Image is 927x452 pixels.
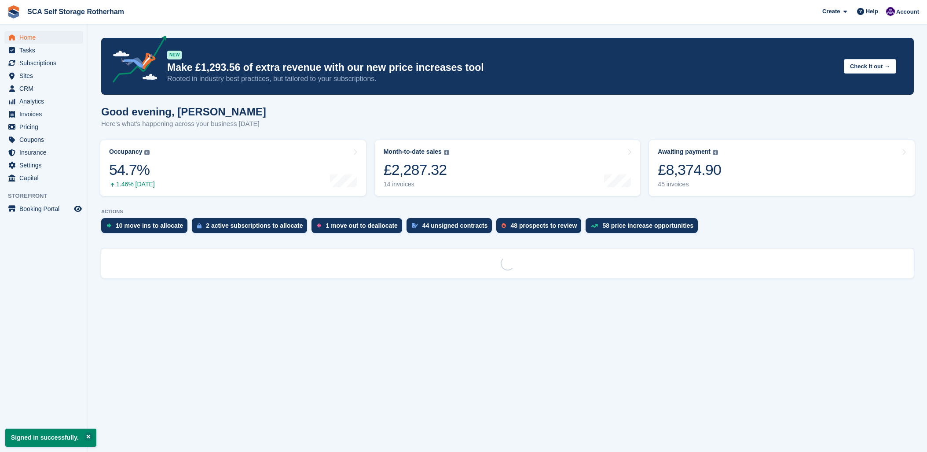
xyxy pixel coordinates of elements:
div: Awaiting payment [658,148,711,156]
p: Rooted in industry best practices, but tailored to your subscriptions. [167,74,837,84]
a: 48 prospects to review [496,218,586,237]
span: Home [19,31,72,44]
span: Invoices [19,108,72,120]
a: Occupancy 54.7% 1.46% [DATE] [100,140,366,196]
img: move_outs_to_deallocate_icon-f764333ba52eb49d3ac5e1228854f67142a1ed5810a6f6cc68b1a99e826820c5.svg [317,223,321,228]
div: 1 move out to deallocate [326,222,397,229]
img: active_subscription_to_allocate_icon-d502201f5373d7db506a760aba3b589e785aa758c864c3986d89f69b8ff3... [197,223,202,229]
div: NEW [167,51,182,59]
div: 48 prospects to review [510,222,577,229]
div: 14 invoices [384,181,449,188]
img: icon-info-grey-7440780725fd019a000dd9b08b2336e03edf1995a4989e88bcd33f0948082b44.svg [713,150,718,155]
button: Check it out → [844,59,896,74]
span: Pricing [19,121,72,133]
img: Kelly Neesham [886,7,895,16]
span: Subscriptions [19,57,72,69]
span: Tasks [19,44,72,56]
a: 44 unsigned contracts [407,218,497,237]
a: menu [4,95,83,107]
img: contract_signature_icon-13c848040528278c33f63329250d36e43548de30e8caae1d1a13099fd9432cc5.svg [412,223,418,228]
div: 54.7% [109,161,155,179]
a: menu [4,203,83,215]
a: menu [4,159,83,171]
a: Preview store [73,204,83,214]
a: menu [4,82,83,95]
img: prospect-51fa495bee0391a8d652442698ab0144808aea92771e9ea1ae160a38d050c398.svg [502,223,506,228]
a: menu [4,133,83,146]
img: icon-info-grey-7440780725fd019a000dd9b08b2336e03edf1995a4989e88bcd33f0948082b44.svg [144,150,150,155]
a: menu [4,70,83,82]
span: Analytics [19,95,72,107]
div: 44 unsigned contracts [422,222,488,229]
a: SCA Self Storage Rotherham [24,4,128,19]
span: Storefront [8,192,88,200]
a: menu [4,57,83,69]
span: Capital [19,172,72,184]
div: 10 move ins to allocate [116,222,183,229]
a: menu [4,121,83,133]
p: Here's what's happening across your business [DATE] [101,119,266,129]
h1: Good evening, [PERSON_NAME] [101,106,266,118]
img: move_ins_to_allocate_icon-fdf77a2bb77ea45bf5b3d319d69a93e2d87916cf1d5bf7949dd705db3b84f3ca.svg [106,223,111,228]
span: CRM [19,82,72,95]
span: Help [866,7,878,16]
a: 58 price increase opportunities [586,218,702,237]
div: Occupancy [109,148,142,156]
a: 1 move out to deallocate [311,218,406,237]
a: Awaiting payment £8,374.90 45 invoices [649,140,915,196]
span: Booking Portal [19,203,72,215]
span: Insurance [19,146,72,159]
div: £8,374.90 [658,161,721,179]
img: icon-info-grey-7440780725fd019a000dd9b08b2336e03edf1995a4989e88bcd33f0948082b44.svg [444,150,449,155]
a: menu [4,108,83,120]
span: Create [822,7,840,16]
a: 10 move ins to allocate [101,218,192,237]
img: price-adjustments-announcement-icon-8257ccfd72463d97f412b2fc003d46551f7dbcb40ab6d574587a9cd5c0d94... [105,36,167,86]
span: Settings [19,159,72,171]
div: 45 invoices [658,181,721,188]
p: ACTIONS [101,209,914,215]
a: menu [4,146,83,159]
div: 1.46% [DATE] [109,181,155,188]
a: Month-to-date sales £2,287.32 14 invoices [375,140,641,196]
div: £2,287.32 [384,161,449,179]
a: 2 active subscriptions to allocate [192,218,311,237]
p: Signed in successfully. [5,429,96,447]
span: Account [896,7,919,16]
div: 2 active subscriptions to allocate [206,222,303,229]
a: menu [4,31,83,44]
span: Coupons [19,133,72,146]
div: 58 price increase opportunities [602,222,693,229]
img: price_increase_opportunities-93ffe204e8149a01c8c9dc8f82e8f89637d9d84a8eef4429ea346261dce0b2c0.svg [591,224,598,228]
img: stora-icon-8386f47178a22dfd0bd8f6a31ec36ba5ce8667c1dd55bd0f319d3a0aa187defe.svg [7,5,20,19]
div: Month-to-date sales [384,148,442,156]
a: menu [4,44,83,56]
span: Sites [19,70,72,82]
p: Make £1,293.56 of extra revenue with our new price increases tool [167,61,837,74]
a: menu [4,172,83,184]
